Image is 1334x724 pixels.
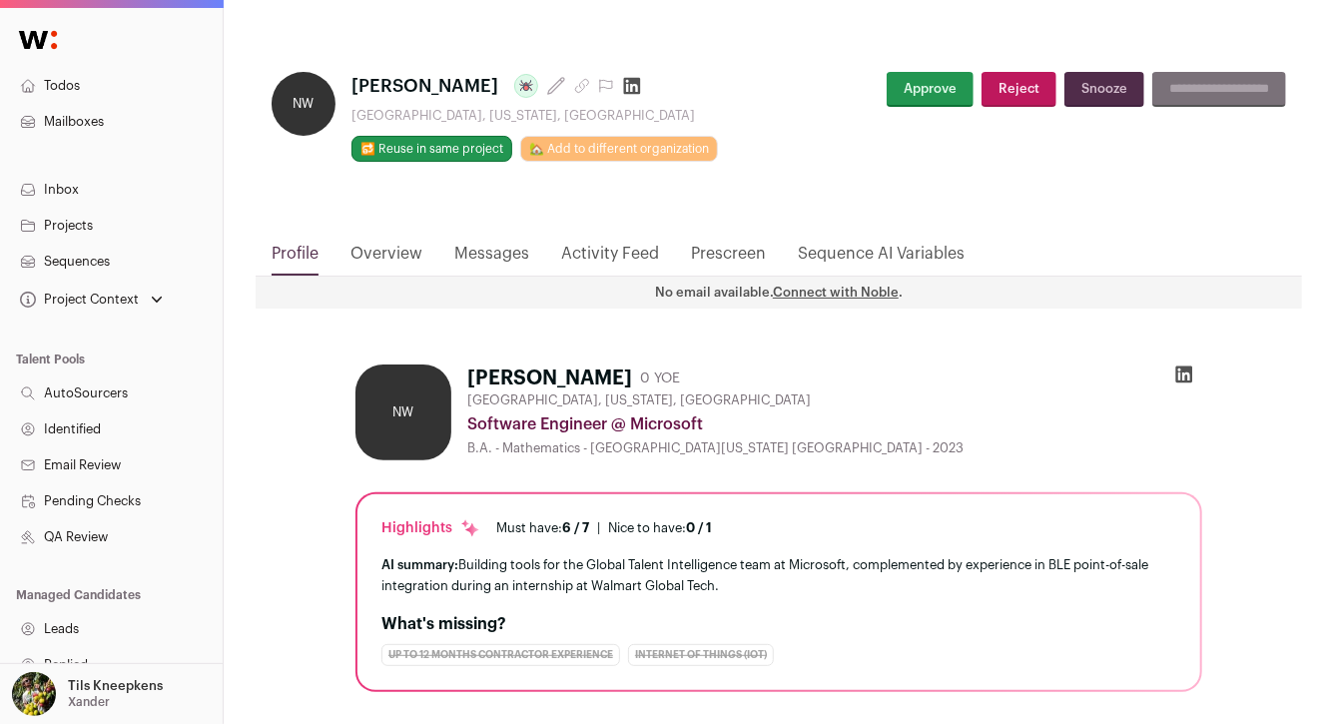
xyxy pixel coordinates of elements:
[272,242,319,276] a: Profile
[887,72,974,107] button: Approve
[381,644,620,666] div: up to 12 months contractor experience
[982,72,1056,107] button: Reject
[467,392,811,408] span: [GEOGRAPHIC_DATA], [US_STATE], [GEOGRAPHIC_DATA]
[691,242,766,276] a: Prescreen
[351,108,718,124] div: [GEOGRAPHIC_DATA], [US_STATE], [GEOGRAPHIC_DATA]
[381,554,1176,596] div: Building tools for the Global Talent Intelligence team at Microsoft, complemented by experience i...
[686,521,712,534] span: 0 / 1
[272,72,335,136] div: NW
[520,136,718,162] a: 🏡 Add to different organization
[454,242,529,276] a: Messages
[381,518,480,538] div: Highlights
[561,242,659,276] a: Activity Feed
[640,368,680,388] div: 0 YOE
[467,412,1202,436] div: Software Engineer @ Microsoft
[496,520,589,536] div: Must have:
[496,520,712,536] ul: |
[381,612,1176,636] h2: What's missing?
[351,72,498,100] span: [PERSON_NAME]
[628,644,774,666] div: Internet of Things (IoT)
[798,242,965,276] a: Sequence AI Variables
[8,20,68,60] img: Wellfound
[467,440,1202,456] div: B.A. - Mathematics - [GEOGRAPHIC_DATA][US_STATE] [GEOGRAPHIC_DATA] - 2023
[16,292,139,308] div: Project Context
[68,678,163,694] p: Tils Kneepkens
[562,521,589,534] span: 6 / 7
[12,672,56,716] img: 6689865-medium_jpg
[381,558,458,571] span: AI summary:
[773,286,899,299] a: Connect with Noble
[8,672,167,716] button: Open dropdown
[350,242,422,276] a: Overview
[68,694,110,710] p: Xander
[1064,72,1144,107] button: Snooze
[256,285,1302,301] p: No email available. .
[351,136,512,162] button: 🔂 Reuse in same project
[467,364,632,392] h1: [PERSON_NAME]
[355,364,451,460] div: NW
[608,520,712,536] div: Nice to have:
[16,286,167,314] button: Open dropdown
